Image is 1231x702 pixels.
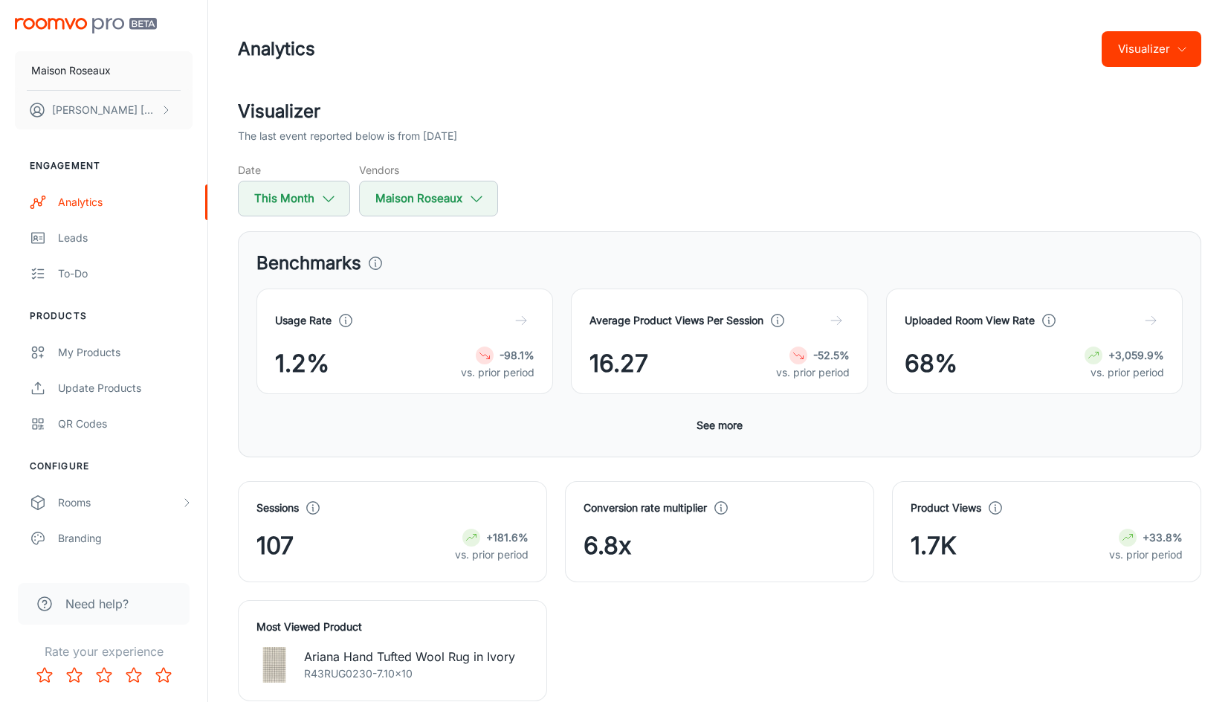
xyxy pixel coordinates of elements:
button: Rate 5 star [149,660,178,690]
img: Ariana Hand Tufted Wool Rug in Ivory [256,647,292,683]
h4: Product Views [911,500,981,516]
div: Update Products [58,380,193,396]
button: Rate 1 star [30,660,59,690]
span: 1.7K [911,528,957,564]
div: My Products [58,344,193,361]
button: This Month [238,181,350,216]
p: vs. prior period [1085,364,1164,381]
strong: -52.5% [813,349,850,361]
h2: Visualizer [238,98,1201,125]
button: Rate 3 star [89,660,119,690]
p: vs. prior period [776,364,850,381]
p: vs. prior period [461,364,534,381]
button: Rate 2 star [59,660,89,690]
h1: Analytics [238,36,315,62]
p: [PERSON_NAME] [PERSON_NAME] [52,102,157,118]
p: Rate your experience [12,643,196,660]
div: Leads [58,230,193,246]
strong: -98.1% [500,349,534,361]
p: Ariana Hand Tufted Wool Rug in Ivory [304,648,515,666]
h4: Average Product Views Per Session [589,312,763,329]
strong: +181.6% [486,531,529,544]
div: Branding [58,530,193,547]
h5: Date [238,162,350,178]
div: QR Codes [58,416,193,432]
span: 16.27 [589,346,648,381]
h4: Uploaded Room View Rate [905,312,1035,329]
span: Need help? [65,595,129,613]
span: 68% [905,346,957,381]
strong: +3,059.9% [1108,349,1164,361]
img: Roomvo PRO Beta [15,18,157,33]
p: R43RUG0230-7.10x10 [304,666,515,682]
h5: Vendors [359,162,498,178]
button: Maison Roseaux [359,181,498,216]
h4: Conversion rate multiplier [584,500,707,516]
p: Maison Roseaux [31,62,111,79]
h4: Sessions [256,500,299,516]
button: Visualizer [1102,31,1201,67]
span: 107 [256,528,294,564]
button: See more [691,412,749,439]
button: Maison Roseaux [15,51,193,90]
p: vs. prior period [455,547,529,563]
span: 1.2% [275,346,329,381]
div: Rooms [58,495,181,511]
h4: Most Viewed Product [256,619,529,635]
p: The last event reported below is from [DATE] [238,128,457,144]
button: Rate 4 star [119,660,149,690]
button: [PERSON_NAME] [PERSON_NAME] [15,91,193,129]
p: vs. prior period [1109,547,1183,563]
span: 6.8x [584,528,631,564]
h3: Benchmarks [256,250,361,277]
div: To-do [58,265,193,282]
h4: Usage Rate [275,312,332,329]
strong: +33.8% [1143,531,1183,544]
div: Analytics [58,194,193,210]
